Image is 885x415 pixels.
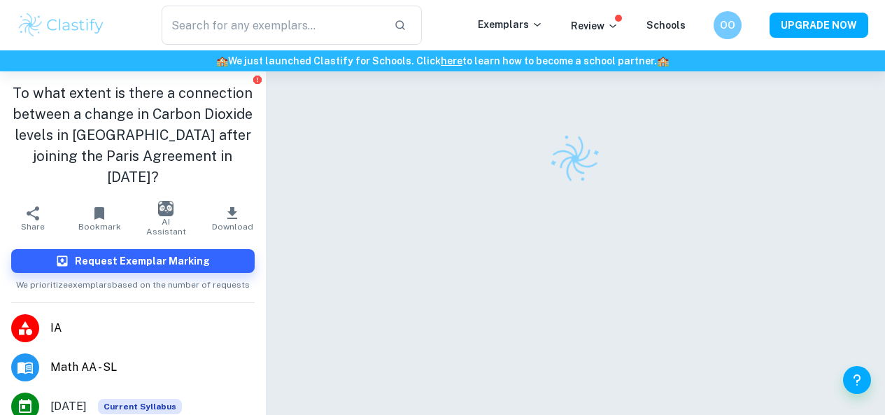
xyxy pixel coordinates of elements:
[98,399,182,414] span: Current Syllabus
[253,74,263,85] button: Report issue
[141,217,191,237] span: AI Assistant
[571,18,618,34] p: Review
[770,13,868,38] button: UPGRADE NOW
[11,83,255,188] h1: To what extent is there a connection between a change in Carbon Dioxide levels in [GEOGRAPHIC_DAT...
[75,253,210,269] h6: Request Exemplar Marking
[50,359,255,376] span: Math AA - SL
[158,201,174,216] img: AI Assistant
[11,249,255,273] button: Request Exemplar Marking
[3,53,882,69] h6: We just launched Clastify for Schools. Click to learn how to become a school partner.
[50,320,255,337] span: IA
[50,398,87,415] span: [DATE]
[212,222,253,232] span: Download
[646,20,686,31] a: Schools
[162,6,383,45] input: Search for any exemplars...
[657,55,669,66] span: 🏫
[16,273,250,291] span: We prioritize exemplars based on the number of requests
[78,222,121,232] span: Bookmark
[133,199,199,238] button: AI Assistant
[66,199,133,238] button: Bookmark
[714,11,742,39] button: OO
[441,55,462,66] a: here
[542,126,608,192] img: Clastify logo
[843,366,871,394] button: Help and Feedback
[720,17,736,33] h6: OO
[17,11,106,39] img: Clastify logo
[478,17,543,32] p: Exemplars
[216,55,228,66] span: 🏫
[98,399,182,414] div: This exemplar is based on the current syllabus. Feel free to refer to it for inspiration/ideas wh...
[21,222,45,232] span: Share
[199,199,266,238] button: Download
